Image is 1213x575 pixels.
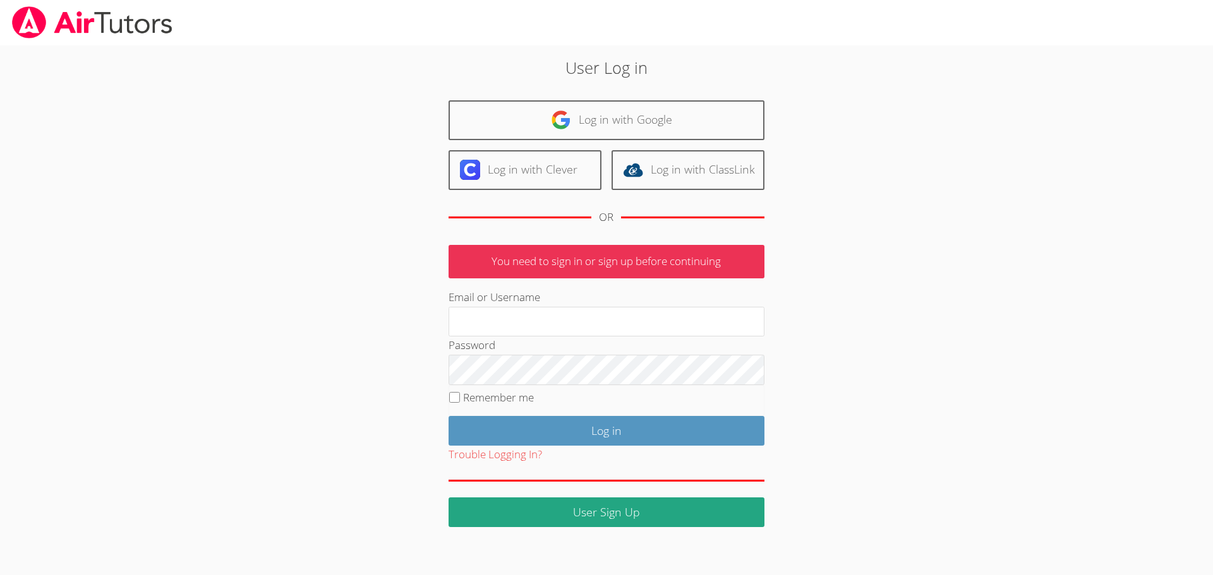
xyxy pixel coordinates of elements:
label: Email or Username [449,290,540,304]
img: classlink-logo-d6bb404cc1216ec64c9a2012d9dc4662098be43eaf13dc465df04b49fa7ab582.svg [623,160,643,180]
a: Log in with Google [449,100,764,140]
a: Log in with Clever [449,150,601,190]
button: Trouble Logging In? [449,446,542,464]
h2: User Log in [279,56,934,80]
label: Password [449,338,495,352]
label: Remember me [463,390,534,405]
div: OR [599,208,613,227]
a: Log in with ClassLink [612,150,764,190]
img: clever-logo-6eab21bc6e7a338710f1a6ff85c0baf02591cd810cc4098c63d3a4b26e2feb20.svg [460,160,480,180]
p: You need to sign in or sign up before continuing [449,245,764,278]
img: airtutors_banner-c4298cdbf04f3fff15de1276eac7730deb9818008684d7c2e4769d2f7ddbe033.png [11,6,174,39]
a: User Sign Up [449,497,764,527]
img: google-logo-50288ca7cdecda66e5e0955fdab243c47b7ad437acaf1139b6f446037453330a.svg [551,110,571,130]
input: Log in [449,416,764,446]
